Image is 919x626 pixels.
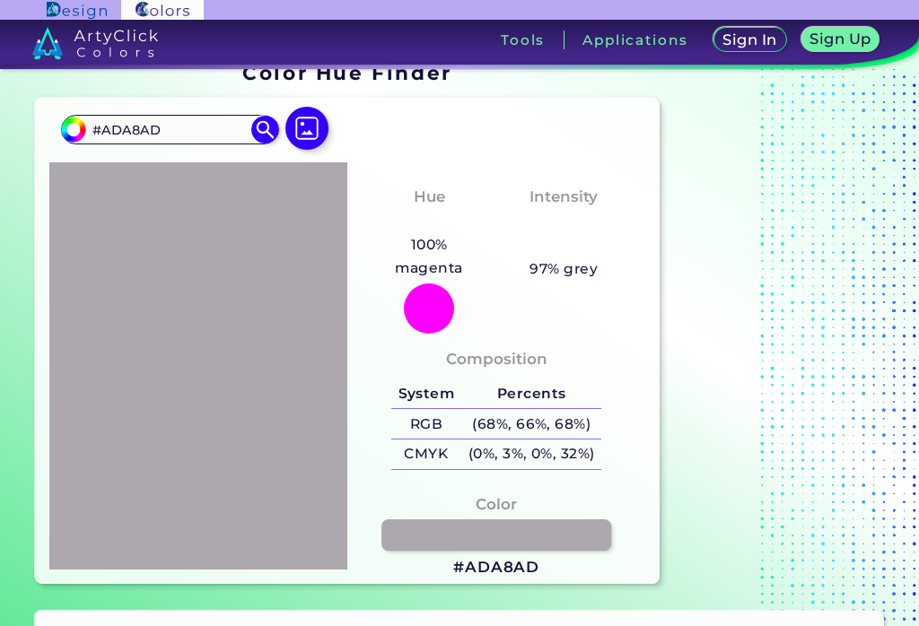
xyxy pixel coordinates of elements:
[501,33,545,47] h3: Tools
[805,29,876,51] a: Sign Up
[32,27,159,59] img: logo_artyclick_colors_white.svg
[86,117,253,142] input: type color..
[391,439,461,469] h5: CMYK
[453,557,539,578] h3: #ADA8AD
[725,33,775,47] h5: Sign In
[530,257,598,281] h5: 97% grey
[506,213,620,255] h3: Almost None
[446,346,547,372] h4: Composition
[582,33,687,47] h3: Applications
[47,2,107,19] img: ArtyClick Design logo
[461,379,601,409] h5: Percents
[717,29,783,51] a: Sign In
[461,439,601,469] h5: (0%, 3%, 0%, 32%)
[476,491,517,517] h4: Color
[251,116,278,143] img: icon search
[812,32,868,46] h5: Sign Up
[242,59,451,86] h1: Color Hue Finder
[285,107,328,150] img: icon picture
[461,409,601,439] h5: (68%, 66%, 68%)
[391,409,461,439] h5: RGB
[414,184,445,210] h4: Hue
[384,213,474,234] h3: Magenta
[530,184,598,210] h4: Intensity
[391,379,461,409] h5: System
[369,233,489,281] h5: 100% magenta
